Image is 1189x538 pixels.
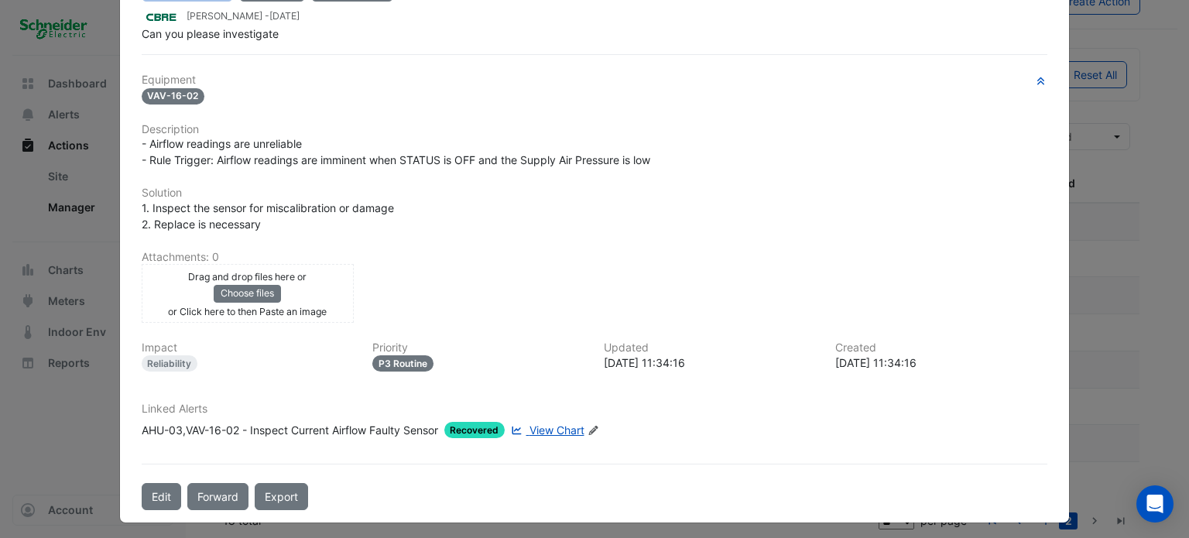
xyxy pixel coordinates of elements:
div: Reliability [142,355,198,372]
div: [DATE] 11:34:16 [604,355,817,371]
span: Recovered [444,422,505,438]
span: Can you please investigate [142,27,279,40]
h6: Linked Alerts [142,403,1048,416]
div: P3 Routine [372,355,433,372]
a: View Chart [508,422,584,438]
small: [PERSON_NAME] - [187,9,300,23]
button: Choose files [214,285,281,302]
div: [DATE] 11:34:16 [835,355,1048,371]
h6: Updated [604,341,817,355]
button: Forward [187,483,248,510]
small: or Click here to then Paste an image [168,306,327,317]
small: Drag and drop files here or [188,271,307,283]
span: VAV-16-02 [142,88,205,105]
button: Edit [142,483,181,510]
img: CBRE Charter Hall [142,9,180,26]
div: AHU-03,VAV-16-02 - Inspect Current Airflow Faulty Sensor [142,422,438,438]
div: Open Intercom Messenger [1136,485,1174,523]
h6: Solution [142,187,1048,200]
span: 1. Inspect the sensor for miscalibration or damage 2. Replace is necessary [142,201,394,231]
fa-icon: Edit Linked Alerts [588,425,599,437]
h6: Description [142,123,1048,136]
h6: Priority [372,341,585,355]
h6: Impact [142,341,355,355]
h6: Equipment [142,74,1048,87]
a: Export [255,483,308,510]
h6: Attachments: 0 [142,251,1048,264]
span: - Airflow readings are unreliable - Rule Trigger: Airflow readings are imminent when STATUS is OF... [142,137,650,166]
span: View Chart [529,423,584,437]
span: 2025-05-09 11:34:16 [269,10,300,22]
h6: Created [835,341,1048,355]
